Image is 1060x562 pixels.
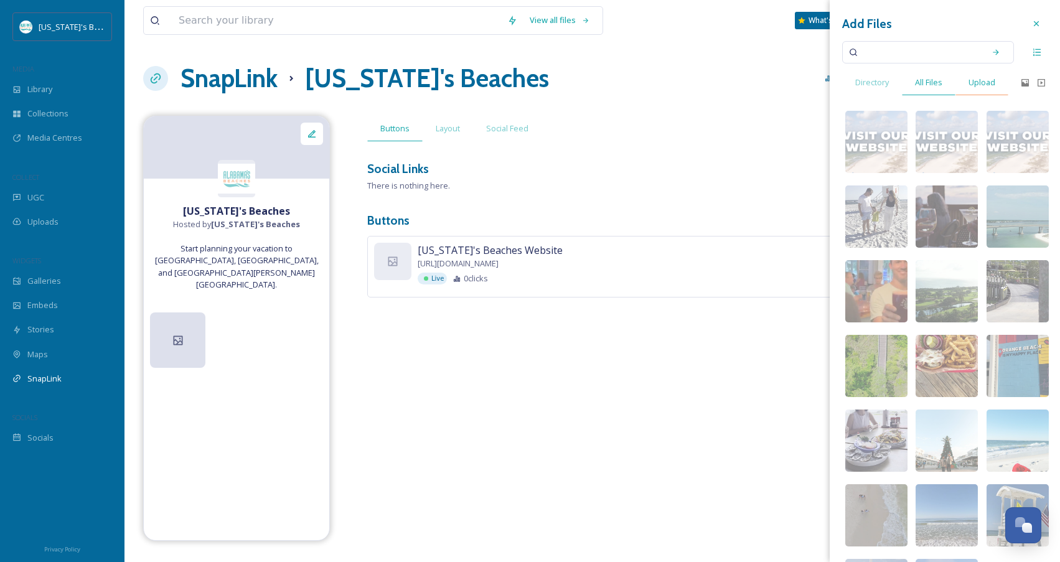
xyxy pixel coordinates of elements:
[172,7,501,34] input: Search your library
[916,185,978,248] img: ce674492-7e75-44be-9fac-74c808457ba1.jpg
[987,185,1049,248] img: e3ea1025-caf3-43da-8557-00411222473f.jpg
[27,83,52,95] span: Library
[916,335,978,397] img: f37e1b98-ac10-4d8f-aeb1-9f4460a613f5.jpg
[12,64,34,73] span: MEDIA
[845,111,908,173] img: 83940058-a0a2-4853-bbbc-baf657b7a776.jpg
[367,180,450,191] span: There is nothing here.
[150,243,323,291] span: Start planning your vacation to [GEOGRAPHIC_DATA], [GEOGRAPHIC_DATA], and [GEOGRAPHIC_DATA][PERSO...
[44,541,80,556] a: Privacy Policy
[12,172,39,182] span: COLLECT
[27,349,48,360] span: Maps
[969,77,995,88] span: Upload
[915,77,942,88] span: All Files
[183,204,290,218] strong: [US_STATE]'s Beaches
[39,21,121,32] span: [US_STATE]'s Beaches
[380,123,410,134] span: Buttons
[20,21,32,33] img: download.png
[305,60,549,97] h1: [US_STATE]'s Beaches
[27,108,68,119] span: Collections
[367,160,429,178] h3: Social Links
[987,260,1049,322] img: 450f0792-796f-4698-b366-0ac267f3cbc0.jpg
[27,192,44,204] span: UGC
[464,273,488,284] span: 0 clicks
[181,60,278,97] a: SnapLink
[987,335,1049,397] img: 2324fa5c-ee23-4c96-97c4-d118ff02b052.jpg
[987,410,1049,472] img: 0c30fbea-c8ac-4496-979d-4d9204f94f73.jpg
[486,123,528,134] span: Social Feed
[27,299,58,311] span: Embeds
[845,185,908,248] img: d7e9b7bc-15ef-4c4e-9ab9-84b07bcc331b.jpg
[845,410,908,472] img: 01ea6620-162f-465d-a5ec-9c50a5841e03.jpg
[818,66,879,90] button: Analytics
[27,275,61,287] span: Galleries
[173,218,300,230] span: Hosted by
[418,273,447,284] div: Live
[1005,507,1041,543] button: Open Chat
[218,164,255,194] img: download.png
[842,15,892,33] h3: Add Files
[987,111,1049,173] img: 83940058-a0a2-4853-bbbc-baf657b7a776.jpg
[916,410,978,472] img: 9a0ca38a-1542-44b7-a7de-e27c01bdf2e0.jpg
[795,12,857,29] a: What's New
[523,8,596,32] a: View all files
[418,243,563,258] span: [US_STATE]'s Beaches Website
[44,545,80,553] span: Privacy Policy
[855,77,889,88] span: Directory
[418,258,499,269] span: [URL][DOMAIN_NAME]
[916,111,978,173] img: 83940058-a0a2-4853-bbbc-baf657b7a776.jpg
[27,216,59,228] span: Uploads
[12,413,37,422] span: SOCIALS
[436,123,460,134] span: Layout
[27,373,62,385] span: SnapLink
[845,260,908,322] img: b2550c57-b941-4cc9-8ce8-8e6bf2cfc5a2.jpg
[27,432,54,444] span: Socials
[916,484,978,546] img: b662556b-fb4f-43b1-9d06-6b5556a8394d.jpg
[916,260,978,322] img: b1ad8e75-5527-46c2-bc0e-bc8dbd8c3147.jpg
[12,256,41,265] span: WIDGETS
[27,324,54,335] span: Stories
[845,335,908,397] img: 4f091cc3-1f4c-4229-a8dd-b3bd76cbb321.jpg
[818,66,885,90] a: Analytics
[367,212,1041,230] h3: Buttons
[845,484,908,546] img: 7dada7c9-9f4a-4b7a-ada9-13c5a4b64d67.jpg
[987,484,1049,546] img: e93ad234-24d0-4de8-8a94-255f48f8cf44.jpg
[27,132,82,144] span: Media Centres
[211,218,300,230] strong: [US_STATE]'s Beaches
